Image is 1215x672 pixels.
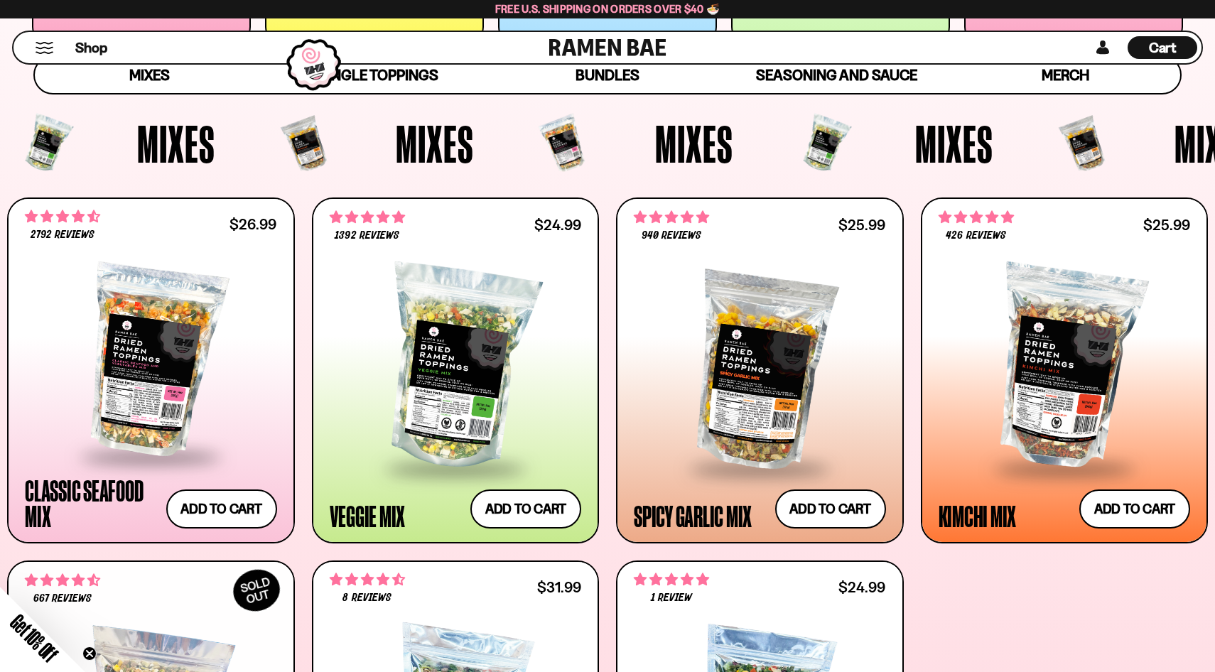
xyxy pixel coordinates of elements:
[838,218,885,232] div: $25.99
[25,571,100,590] span: 4.64 stars
[1128,32,1197,63] a: Cart
[335,230,399,242] span: 1392 reviews
[226,562,287,619] div: SOLD OUT
[31,229,94,241] span: 2792 reviews
[775,489,886,529] button: Add to cart
[35,42,54,54] button: Mobile Menu Trigger
[75,36,107,59] a: Shop
[495,2,720,16] span: Free U.S. Shipping on Orders over $40 🍜
[330,570,405,589] span: 4.62 stars
[634,208,709,227] span: 4.75 stars
[1079,489,1190,529] button: Add to cart
[616,197,904,543] a: 4.75 stars 940 reviews $25.99 Spicy Garlic Mix Add to cart
[342,592,391,604] span: 8 reviews
[396,117,474,170] span: Mixes
[1143,218,1190,232] div: $25.99
[634,503,752,529] div: Spicy Garlic Mix
[7,197,295,543] a: 4.68 stars 2792 reviews $26.99 Classic Seafood Mix Add to cart
[470,489,581,529] button: Add to cart
[642,230,701,242] span: 940 reviews
[939,503,1017,529] div: Kimchi Mix
[82,646,97,661] button: Close teaser
[939,208,1014,227] span: 4.76 stars
[330,208,405,227] span: 4.76 stars
[921,197,1209,543] a: 4.76 stars 426 reviews $25.99 Kimchi Mix Add to cart
[946,230,1005,242] span: 426 reviews
[330,503,406,529] div: Veggie Mix
[312,197,600,543] a: 4.76 stars 1392 reviews $24.99 Veggie Mix Add to cart
[537,580,581,594] div: $31.99
[25,207,100,226] span: 4.68 stars
[655,117,733,170] span: Mixes
[137,117,215,170] span: Mixes
[651,592,692,604] span: 1 review
[1149,39,1177,56] span: Cart
[915,117,993,170] span: Mixes
[534,218,581,232] div: $24.99
[25,477,159,529] div: Classic Seafood Mix
[229,217,276,231] div: $26.99
[634,570,709,589] span: 5.00 stars
[838,580,885,594] div: $24.99
[166,489,277,529] button: Add to cart
[6,610,62,666] span: Get 10% Off
[75,38,107,58] span: Shop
